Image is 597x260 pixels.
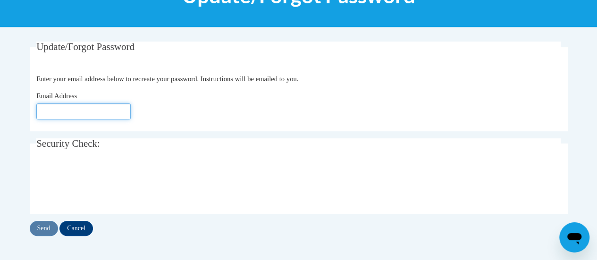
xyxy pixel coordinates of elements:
iframe: reCAPTCHA [36,165,180,202]
input: Cancel [59,221,93,236]
span: Enter your email address below to recreate your password. Instructions will be emailed to you. [36,75,298,83]
span: Update/Forgot Password [36,41,135,52]
input: Email [36,103,131,119]
span: Email Address [36,92,77,100]
span: Security Check: [36,138,100,149]
iframe: Button to launch messaging window [559,222,589,252]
